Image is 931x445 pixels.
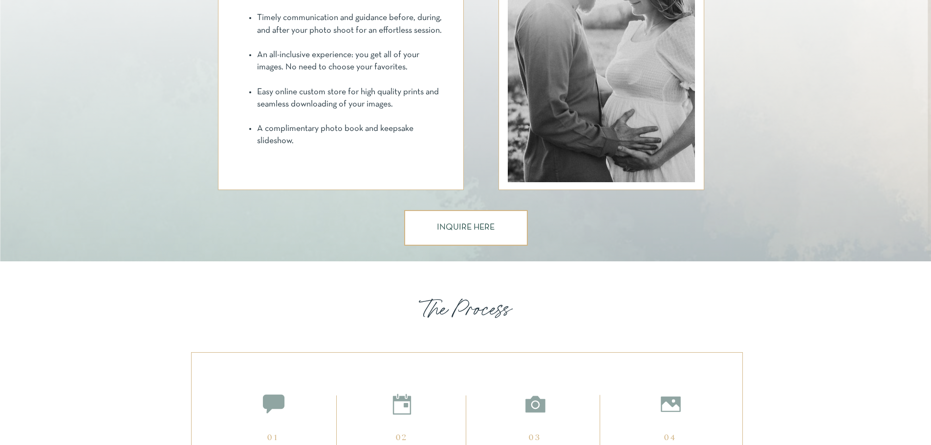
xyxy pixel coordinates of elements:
[257,12,446,36] li: Timely communication and guidance before, during, and after your photo shoot for an effortless se...
[257,86,446,110] li: Easy online custom store for high quality prints and seamless downloading of your images.
[485,433,585,444] p: 03
[257,123,446,147] li: A complimentary photo book and keepsake slideshow.
[223,433,324,444] p: 01
[621,433,721,444] p: 04
[328,296,603,320] p: The Process
[352,433,452,444] p: 02
[257,49,446,73] li: An all-inclusive experience: you get all of your images. No need to choose your favorites.
[437,223,495,233] a: INQUIRE HERE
